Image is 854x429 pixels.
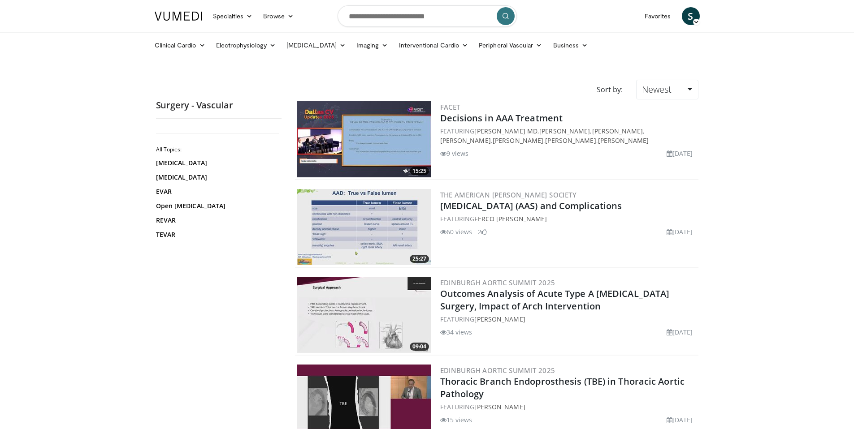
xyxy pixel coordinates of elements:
a: Edinburgh Aortic Summit 2025 [440,278,555,287]
li: 60 views [440,227,473,236]
a: REVAR [156,216,277,225]
a: [MEDICAL_DATA] [156,173,277,182]
a: The American [PERSON_NAME] Society [440,190,577,199]
a: [PERSON_NAME] [440,136,491,145]
li: 34 views [440,327,473,337]
a: Electrophysiology [211,36,281,54]
a: Business [548,36,594,54]
a: [PERSON_NAME] [474,403,525,411]
a: 15:25 [297,101,431,177]
a: Ferco [PERSON_NAME] [474,214,547,223]
a: [PERSON_NAME] Md [474,127,538,135]
a: Thoracic Branch Endoprosthesis (TBE) in Thoracic Aortic Pathology [440,375,685,400]
a: TEVAR [156,230,277,239]
img: 6ccc95e5-92fb-4556-ac88-59144b238c7c.300x170_q85_crop-smart_upscale.jpg [297,189,431,265]
a: [PERSON_NAME] [592,127,643,135]
a: Interventional Cardio [394,36,474,54]
a: Browse [258,7,299,25]
a: Open [MEDICAL_DATA] [156,202,277,210]
a: Peripheral Vascular [473,36,547,54]
a: Newest [636,80,698,99]
a: EVAR [156,187,277,196]
li: 9 views [440,149,469,158]
li: [DATE] [667,227,693,236]
a: Decisions in AAA Treatment [440,112,563,124]
a: [PERSON_NAME] [539,127,590,135]
span: 09:04 [410,343,429,351]
a: Outcomes Analysis of Acute Type A [MEDICAL_DATA] Surgery, Impact of Arch Intervention [440,287,670,312]
a: [MEDICAL_DATA] [281,36,351,54]
span: 25:27 [410,255,429,263]
input: Search topics, interventions [338,5,517,27]
div: FEATURING , , , , , , [440,126,697,145]
a: [MEDICAL_DATA] [156,159,277,167]
a: Imaging [351,36,394,54]
div: FEATURING [440,402,697,412]
div: FEATURING [440,314,697,324]
li: [DATE] [667,327,693,337]
a: [PERSON_NAME] [474,315,525,323]
li: [DATE] [667,415,693,425]
a: Edinburgh Aortic Summit 2025 [440,366,555,375]
img: 26a9dba5-2163-41b9-a54c-4b62980f7073.300x170_q85_crop-smart_upscale.jpg [297,277,431,353]
li: 2 [478,227,487,236]
h2: Surgery - Vascular [156,99,282,111]
a: 25:27 [297,189,431,265]
li: 15 views [440,415,473,425]
span: Newest [642,83,672,95]
a: S [682,7,700,25]
li: [DATE] [667,149,693,158]
a: 09:04 [297,277,431,353]
span: 15:25 [410,167,429,175]
a: Specialties [208,7,258,25]
a: [PERSON_NAME] [598,136,649,145]
div: Sort by: [590,80,629,99]
div: FEATURING [440,214,697,223]
img: VuMedi Logo [155,12,202,21]
h2: All Topics: [156,146,279,153]
a: [MEDICAL_DATA] (AAS) and Complications [440,200,622,212]
a: [PERSON_NAME] [545,136,596,145]
a: FACET [440,103,460,112]
a: Clinical Cardio [149,36,211,54]
a: Favorites [639,7,676,25]
a: [PERSON_NAME] [493,136,543,145]
img: 2f4b04d7-8770-4569-845d-59240dd713d1.300x170_q85_crop-smart_upscale.jpg [297,101,431,177]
